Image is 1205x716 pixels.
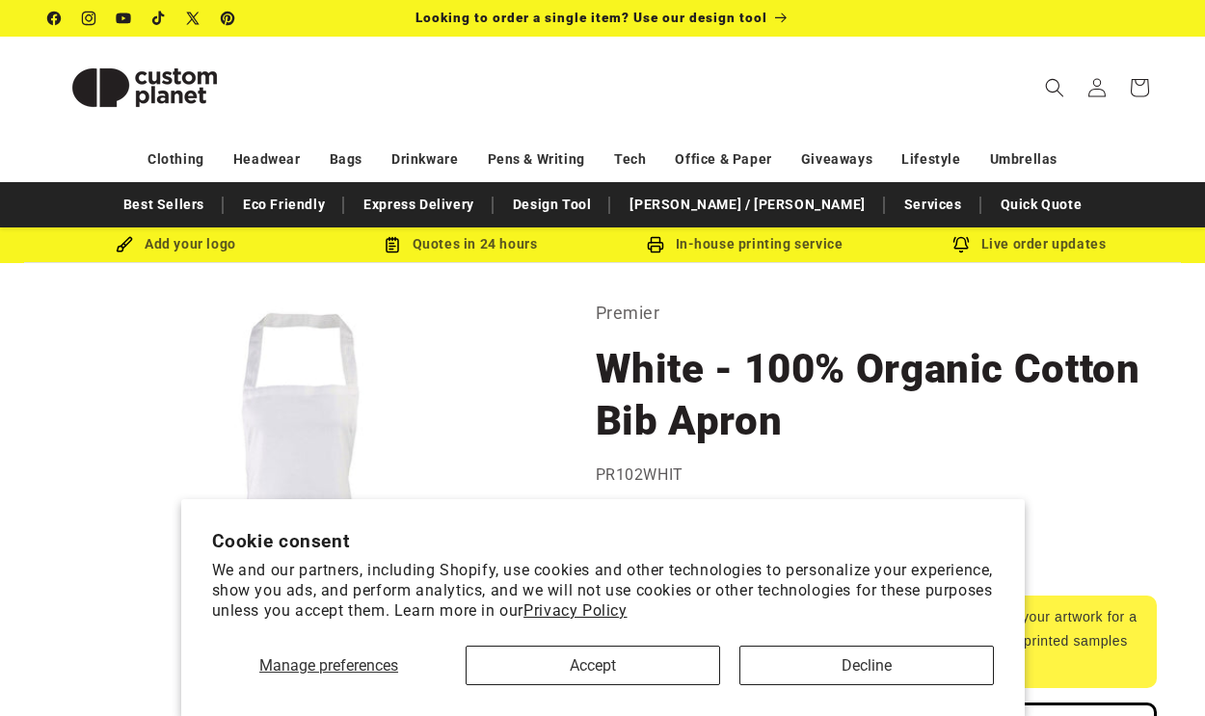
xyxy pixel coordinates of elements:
button: Accept [466,646,720,685]
a: Eco Friendly [233,188,335,222]
img: Order Updates Icon [384,236,401,253]
a: Quick Quote [991,188,1092,222]
img: In-house printing [647,236,664,253]
span: Looking to order a single item? Use our design tool [415,10,767,25]
img: Custom Planet [48,44,241,131]
a: Services [895,188,972,222]
a: [PERSON_NAME] / [PERSON_NAME] [620,188,874,222]
a: Best Sellers [114,188,214,222]
a: Headwear [233,143,301,176]
a: Bags [330,143,362,176]
div: Live order updates [887,232,1171,256]
div: Add your logo [34,232,318,256]
p: Premier [596,298,1158,329]
a: Lifestyle [901,143,960,176]
div: Quotes in 24 hours [318,232,602,256]
a: Custom Planet [41,37,249,138]
img: Order updates [952,236,970,253]
span: Manage preferences [259,656,398,675]
h1: White - 100% Organic Cotton Bib Apron [596,343,1158,447]
a: Tech [614,143,646,176]
button: Decline [739,646,994,685]
h2: Cookie consent [212,530,994,552]
a: Pens & Writing [488,143,585,176]
img: Brush Icon [116,236,133,253]
a: Drinkware [391,143,458,176]
p: We and our partners, including Shopify, use cookies and other technologies to personalize your ex... [212,561,994,621]
a: Clothing [147,143,204,176]
summary: Search [1033,66,1076,109]
a: Umbrellas [990,143,1058,176]
a: Express Delivery [354,188,484,222]
span: PR102WHIT [596,465,683,484]
button: Manage preferences [212,646,446,685]
div: In-house printing service [602,232,887,256]
a: Design Tool [503,188,602,222]
a: Privacy Policy [523,601,627,620]
a: Giveaways [801,143,872,176]
a: Office & Paper [675,143,771,176]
